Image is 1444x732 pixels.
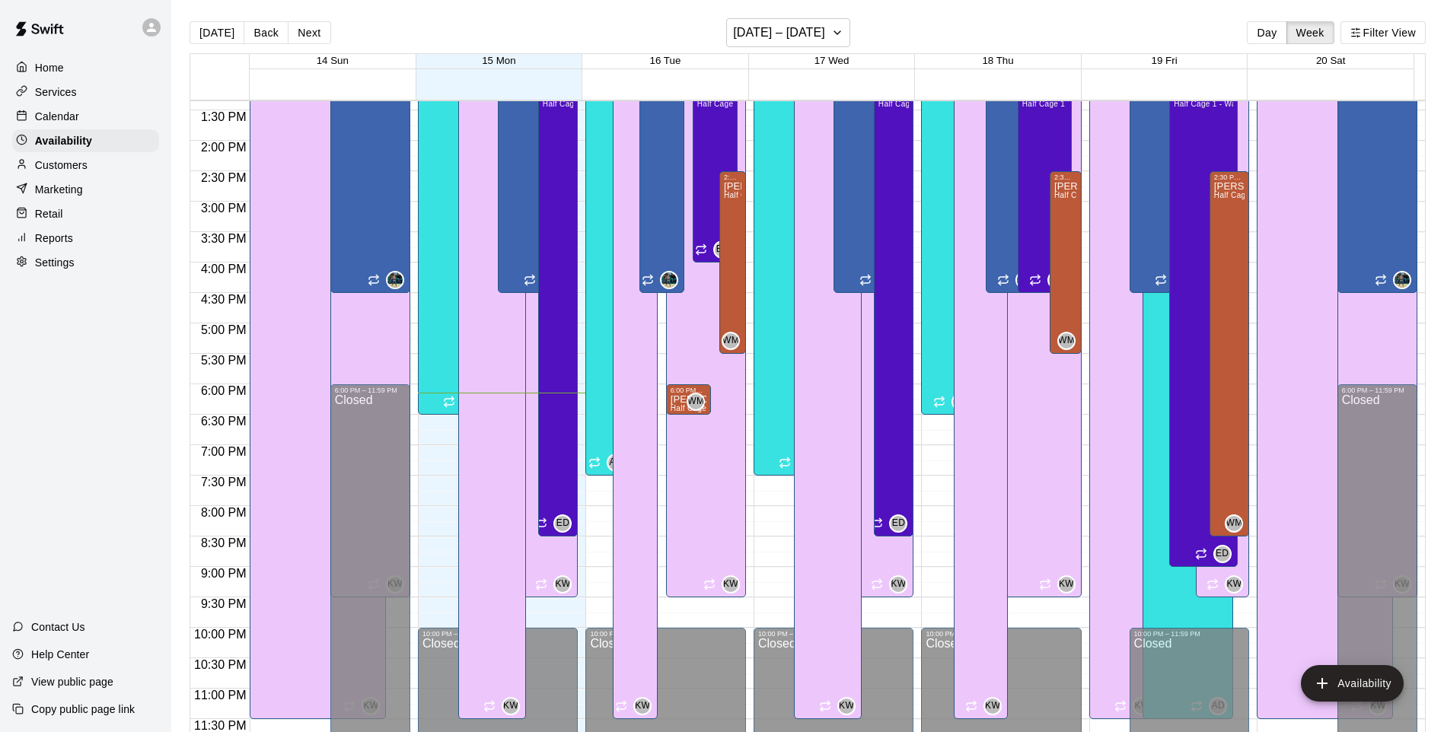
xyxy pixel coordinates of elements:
[443,396,455,408] span: Recurring availability
[814,55,850,66] button: 17 Wed
[661,272,677,288] img: Isaac Garcia
[386,271,404,289] div: Isaac Garcia
[31,619,85,635] p: Contact Us
[1316,55,1346,66] button: 20 Sat
[926,630,1077,638] div: 10:00 PM – 11:59 PM
[819,700,831,712] span: Recurring availability
[874,80,914,536] div: 1:00 PM – 8:30 PM: Available
[1301,665,1404,702] button: add
[1134,630,1245,638] div: 10:00 PM – 11:59 PM
[1225,514,1243,533] div: Wilmy Marrero
[687,394,704,409] span: WM
[635,699,650,714] span: KW
[726,18,850,47] button: [DATE] – [DATE]
[1169,80,1237,567] div: 1:00 PM – 9:00 PM: Available
[650,55,681,66] button: 16 Tue
[1225,575,1243,594] div: Kameron Walton
[615,700,627,712] span: Recurring availability
[889,575,907,594] div: Kameron Walton
[197,293,250,306] span: 4:30 PM
[1247,21,1286,44] button: Day
[538,80,579,536] div: 1:00 PM – 8:30 PM: Available
[871,517,883,530] span: Recurring availability
[483,700,496,712] span: Recurring availability
[12,202,159,225] a: Retail
[503,699,518,714] span: KW
[1022,100,1430,108] span: Half Cage 1 - Warehouse 1, Half Cage 2 - Warehouse 1, Half Cage 3 - Warehouse 1, Half Cage 4 - Wa...
[660,271,678,289] div: Isaac Garcia
[498,49,566,293] div: 12:30 PM – 4:30 PM: Available
[197,567,250,580] span: 9:00 PM
[588,457,601,469] span: Recurring availability
[892,516,905,531] span: ED
[695,243,707,256] span: Recurring availability
[288,21,330,44] button: Next
[1050,171,1082,354] div: 2:30 PM – 5:30 PM: Available
[834,49,901,293] div: 12:30 PM – 4:30 PM: Available
[1047,271,1066,289] div: Euro Diaz
[197,202,250,215] span: 3:00 PM
[1059,577,1074,592] span: KW
[590,630,741,638] div: 10:00 PM – 11:59 PM
[1029,274,1041,286] span: Recurring availability
[524,274,536,286] span: Recurring availability
[330,49,410,293] div: 12:30 PM – 4:30 PM: Available
[12,129,159,152] div: Availability
[190,21,244,44] button: [DATE]
[1210,171,1250,536] div: 2:30 PM – 8:30 PM: Available
[1057,575,1076,594] div: Kameron Walton
[1214,173,1245,181] div: 2:30 PM – 8:30 PM
[965,700,977,712] span: Recurring availability
[716,242,729,257] span: ED
[553,514,572,533] div: Euro Diaz
[1226,577,1242,592] span: KW
[12,154,159,177] div: Customers
[609,455,622,470] span: AD
[878,100,1286,108] span: Half Cage 1 - Warehouse 1, Half Cage 2 - Warehouse 1, Half Cage 3 - Warehouse 1, Half Cage 4 - Wa...
[703,578,716,590] span: Recurring availability
[1213,545,1232,563] div: Euro Diaz
[335,387,406,394] div: 6:00 PM – 11:59 PM
[31,647,89,662] p: Help Center
[35,84,77,100] p: Services
[12,251,159,274] a: Settings
[986,49,1041,293] div: 12:30 PM – 4:30 PM: Available
[722,332,740,350] div: Wilmy Marrero
[35,182,83,197] p: Marketing
[997,274,1009,286] span: Recurring availability
[724,173,741,181] div: 2:30 PM – 5:30 PM
[859,274,872,286] span: Recurring availability
[482,55,515,66] button: 15 Mon
[543,100,950,108] span: Half Cage 1 - Warehouse 1, Half Cage 2 - Warehouse 1, Half Cage 3 - Warehouse 1, Half Cage 4 - Wa...
[1226,516,1242,531] span: WM
[1216,546,1229,562] span: ED
[733,22,825,43] h6: [DATE] – [DATE]
[190,719,250,732] span: 11:30 PM
[1286,21,1334,44] button: Week
[1207,578,1219,590] span: Recurring availability
[35,255,75,270] p: Settings
[553,575,572,594] div: Kameron Walton
[35,231,73,246] p: Reports
[555,577,570,592] span: KW
[502,697,520,715] div: Kameron Walton
[1018,80,1073,293] div: 1:00 PM – 4:30 PM: Available
[758,630,910,638] div: 10:00 PM – 11:59 PM
[35,60,64,75] p: Home
[722,333,739,348] span: WM
[639,49,685,293] div: 12:30 PM – 4:30 PM: Available
[244,21,288,44] button: Back
[12,105,159,128] div: Calendar
[1342,387,1413,394] div: 6:00 PM – 11:59 PM
[693,80,738,263] div: 1:00 PM – 4:00 PM: Available
[35,133,92,148] p: Availability
[1114,700,1127,712] span: Recurring availability
[839,699,854,714] span: KW
[12,81,159,103] a: Services
[1393,271,1411,289] div: Isaac Garcia
[1395,272,1410,288] img: Isaac Garcia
